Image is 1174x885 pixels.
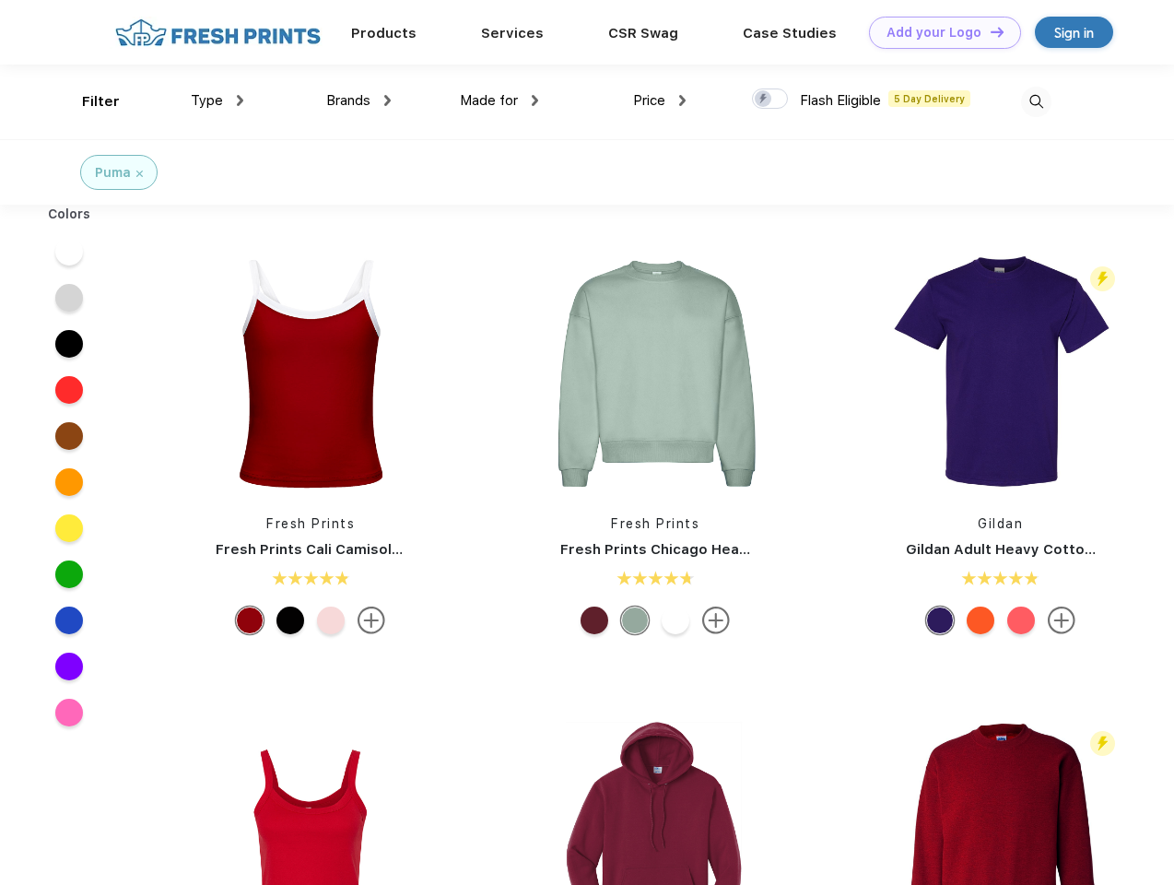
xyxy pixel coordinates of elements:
div: Puma [95,163,131,183]
img: dropdown.png [237,95,243,106]
img: more.svg [702,607,730,634]
img: func=resize&h=266 [188,251,433,496]
span: Type [191,92,223,109]
span: 5 Day Delivery [888,90,970,107]
div: Filter [82,91,120,112]
img: func=resize&h=266 [878,251,1123,496]
div: Black White [276,607,304,634]
img: flash_active_toggle.svg [1090,731,1115,756]
span: Flash Eligible [800,92,881,109]
a: Sign in [1035,17,1113,48]
img: fo%20logo%202.webp [110,17,326,49]
img: dropdown.png [384,95,391,106]
div: Colors [34,205,105,224]
div: Crimson Red mto [581,607,608,634]
a: Fresh Prints [611,516,699,531]
img: DT [991,27,1004,37]
a: Fresh Prints Cali Camisole Top [216,541,431,558]
div: Baby Pink [317,607,345,634]
a: CSR Swag [608,25,678,41]
div: Add your Logo [886,25,981,41]
a: Services [481,25,544,41]
div: Sign in [1054,22,1094,43]
a: Products [351,25,417,41]
div: Crimson White [236,607,264,634]
span: Price [633,92,665,109]
a: Fresh Prints [266,516,355,531]
div: Coral Silk [1007,607,1035,634]
div: Orange [967,607,994,634]
img: func=resize&h=266 [533,251,778,496]
span: Made for [460,92,518,109]
a: Gildan [978,516,1023,531]
a: Fresh Prints Chicago Heavyweight Crewneck [560,541,878,558]
img: flash_active_toggle.svg [1090,266,1115,291]
div: Purple [926,607,954,634]
img: filter_cancel.svg [136,171,143,177]
a: Gildan Adult Heavy Cotton T-Shirt [906,541,1145,558]
img: desktop_search.svg [1021,87,1051,117]
div: White [662,607,689,634]
img: dropdown.png [679,95,686,106]
span: Brands [326,92,370,109]
img: more.svg [358,607,385,634]
img: more.svg [1048,607,1075,634]
div: Sage Green mto [621,607,649,634]
img: dropdown.png [532,95,538,106]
